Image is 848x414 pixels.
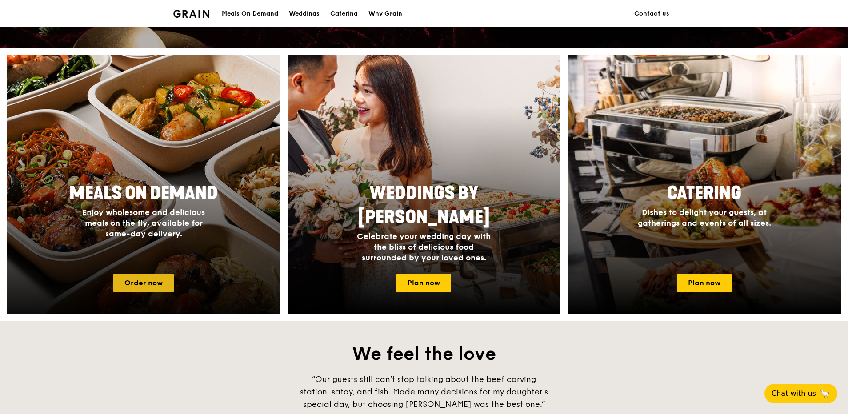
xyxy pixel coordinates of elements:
[568,55,841,314] a: CateringDishes to delight your guests, at gatherings and events of all sizes.Plan now
[764,384,837,403] button: Chat with us🦙
[222,0,278,27] div: Meals On Demand
[173,10,209,18] img: Grain
[113,274,174,292] a: Order now
[363,0,408,27] a: Why Grain
[568,55,841,314] img: catering-card.e1cfaf3e.jpg
[820,388,830,399] span: 🦙
[289,0,320,27] div: Weddings
[396,274,451,292] a: Plan now
[629,0,675,27] a: Contact us
[7,55,280,314] a: Meals On DemandEnjoy wholesome and delicious meals on the fly, available for same-day delivery.Or...
[69,183,218,204] span: Meals On Demand
[82,207,205,239] span: Enjoy wholesome and delicious meals on the fly, available for same-day delivery.
[288,55,561,314] img: weddings-card.4f3003b8.jpg
[284,0,325,27] a: Weddings
[772,388,816,399] span: Chat with us
[291,373,557,410] div: “Our guests still can’t stop talking about the beef carving station, satay, and fish. Made many d...
[358,183,490,228] span: Weddings by [PERSON_NAME]
[325,0,363,27] a: Catering
[357,231,491,263] span: Celebrate your wedding day with the bliss of delicious food surrounded by your loved ones.
[677,274,732,292] a: Plan now
[288,55,561,314] a: Weddings by [PERSON_NAME]Celebrate your wedding day with the bliss of delicious food surrounded b...
[638,207,771,228] span: Dishes to delight your guests, at gatherings and events of all sizes.
[330,0,358,27] div: Catering
[368,0,402,27] div: Why Grain
[667,183,741,204] span: Catering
